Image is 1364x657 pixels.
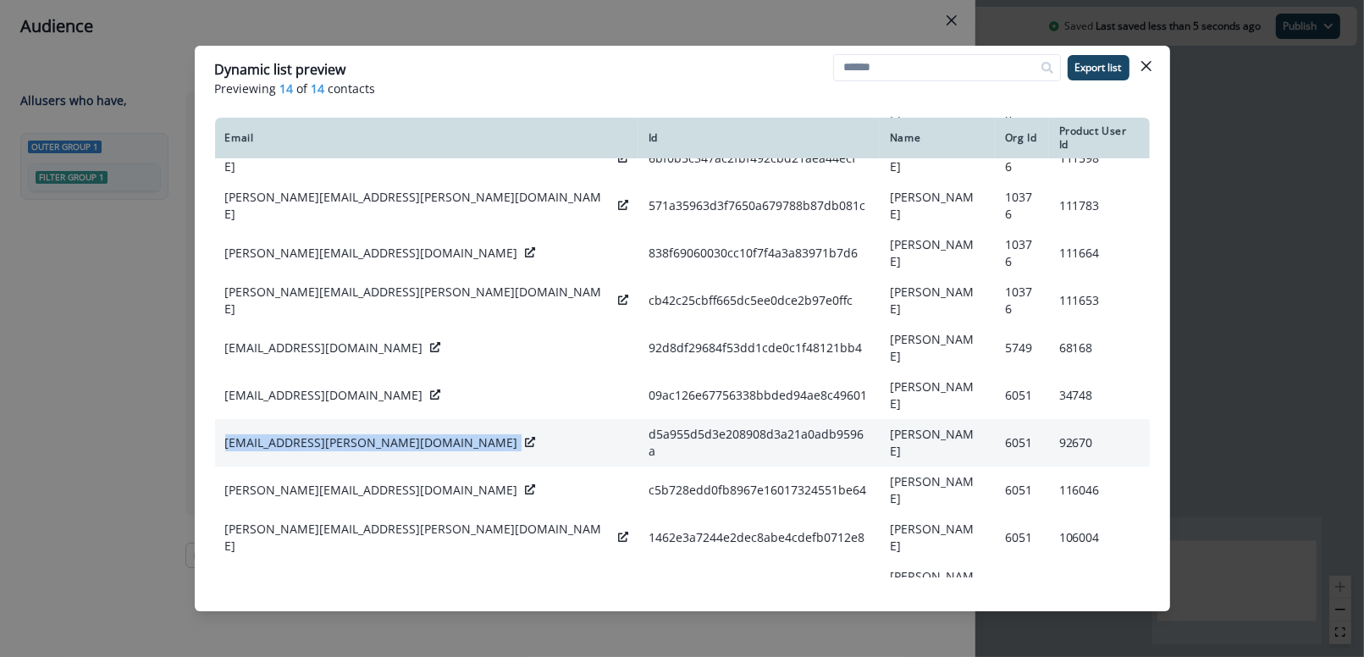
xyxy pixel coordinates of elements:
[638,467,880,514] td: c5b728edd0fb8967e16017324551be64
[280,80,294,97] span: 14
[880,135,995,182] td: [PERSON_NAME]
[638,324,880,372] td: 92d8df29684f53dd1cde0c1f48121bb4
[1049,419,1150,467] td: 92670
[638,419,880,467] td: d5a955d5d3e208908d3a21a0adb9596a
[638,372,880,419] td: 09ac126e67756338bbded94ae8c49601
[995,372,1049,419] td: 6051
[995,182,1049,229] td: 10376
[225,245,518,262] p: [PERSON_NAME][EMAIL_ADDRESS][DOMAIN_NAME]
[225,577,423,594] p: [EMAIL_ADDRESS][DOMAIN_NAME]
[638,229,880,277] td: 838f69060030cc10f7f4a3a83971b7d6
[1049,135,1150,182] td: 111598
[880,324,995,372] td: [PERSON_NAME]
[1068,55,1129,80] button: Export list
[995,561,1049,609] td: 6051
[880,372,995,419] td: [PERSON_NAME]
[890,131,985,145] div: Name
[225,387,423,404] p: [EMAIL_ADDRESS][DOMAIN_NAME]
[880,561,995,609] td: [PERSON_NAME]
[1049,372,1150,419] td: 34748
[880,419,995,467] td: [PERSON_NAME]
[225,521,611,555] p: [PERSON_NAME][EMAIL_ADDRESS][PERSON_NAME][DOMAIN_NAME]
[225,284,611,317] p: [PERSON_NAME][EMAIL_ADDRESS][PERSON_NAME][DOMAIN_NAME]
[1075,62,1122,74] p: Export list
[215,80,1150,97] p: Previewing of contacts
[638,514,880,561] td: 1462e3a7244e2dec8abe4cdefb0712e8
[1049,561,1150,609] td: 101552
[1133,52,1160,80] button: Close
[225,141,611,175] p: [PERSON_NAME][EMAIL_ADDRESS][PERSON_NAME][DOMAIN_NAME]
[1005,131,1039,145] div: Org Id
[225,189,611,223] p: [PERSON_NAME][EMAIL_ADDRESS][PERSON_NAME][DOMAIN_NAME]
[995,514,1049,561] td: 6051
[312,80,325,97] span: 14
[638,277,880,324] td: cb42c25cbff665dc5ee0dce2b97e0ffc
[638,561,880,609] td: 745ffe1aef7dfa5d697f43fa8f38f6a7
[1059,124,1140,152] div: Product User Id
[225,482,518,499] p: [PERSON_NAME][EMAIL_ADDRESS][DOMAIN_NAME]
[1049,229,1150,277] td: 111664
[638,182,880,229] td: 571a35963d3f7650a679788b87db081c
[880,514,995,561] td: [PERSON_NAME]
[1049,467,1150,514] td: 116046
[995,229,1049,277] td: 10376
[215,59,346,80] p: Dynamic list preview
[1049,277,1150,324] td: 111653
[995,419,1049,467] td: 6051
[225,434,518,451] p: [EMAIL_ADDRESS][PERSON_NAME][DOMAIN_NAME]
[995,135,1049,182] td: 10376
[638,135,880,182] td: 6bf0b5c347ac2fbf492cbd21aea44ecf
[995,324,1049,372] td: 5749
[995,277,1049,324] td: 10376
[1049,182,1150,229] td: 111783
[880,229,995,277] td: [PERSON_NAME]
[880,277,995,324] td: [PERSON_NAME]
[225,340,423,356] p: [EMAIL_ADDRESS][DOMAIN_NAME]
[649,131,870,145] div: Id
[1049,514,1150,561] td: 106004
[995,467,1049,514] td: 6051
[225,131,628,145] div: Email
[1049,324,1150,372] td: 68168
[880,467,995,514] td: [PERSON_NAME]
[880,182,995,229] td: [PERSON_NAME]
